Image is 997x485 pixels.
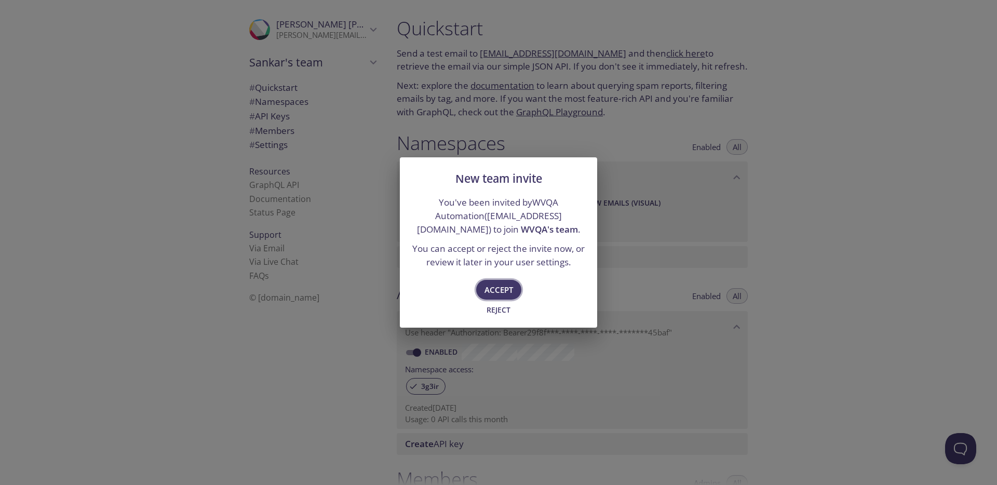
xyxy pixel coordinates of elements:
[484,283,513,297] span: Accept
[521,223,578,235] span: WVQA's team
[484,304,513,316] span: Reject
[482,302,515,318] button: Reject
[412,196,585,236] p: You've been invited by WVQA Automation ( ) to join .
[476,280,521,300] button: Accept
[417,210,562,235] a: [EMAIL_ADDRESS][DOMAIN_NAME]
[455,171,542,186] span: New team invite
[412,242,585,268] p: You can accept or reject the invite now, or review it later in your user settings.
